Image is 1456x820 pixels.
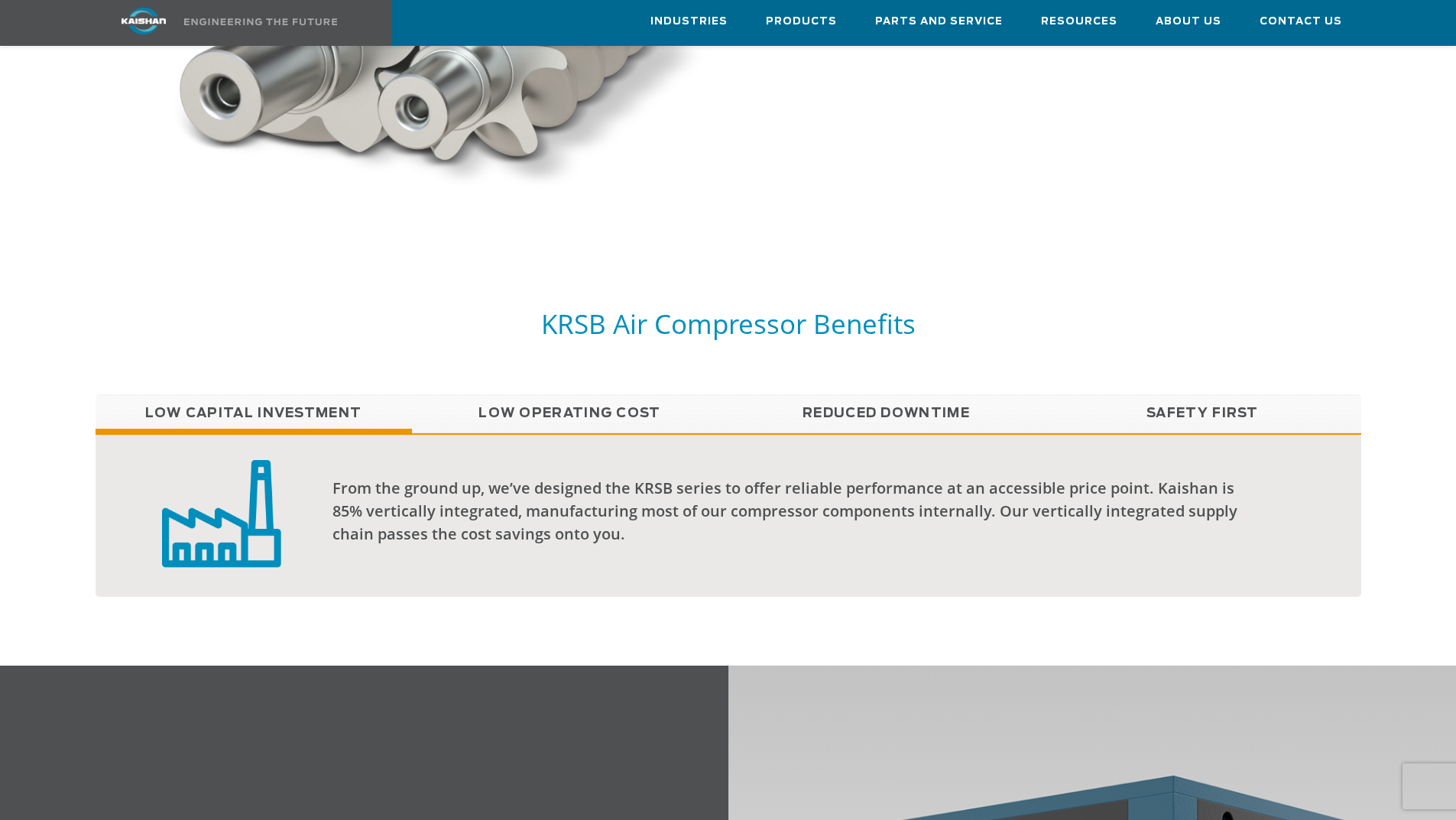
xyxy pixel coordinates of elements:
[1156,1,1221,42] a: About Us
[766,13,837,31] span: Products
[766,1,837,42] a: Products
[96,306,1361,341] h5: KRSB Air Compressor Benefits
[728,394,1045,433] a: Reduced Downtime
[1041,1,1117,42] a: Resources
[162,458,281,568] img: low capital investment badge
[1041,13,1117,31] span: Resources
[650,13,728,31] span: Industries
[332,477,1259,546] div: From the ground up, we’ve designed the KRSB series to offer reliable performance at an accessible...
[1045,394,1361,433] a: Safety First
[86,8,201,34] img: kaishan logo
[1156,13,1221,31] span: About Us
[96,394,412,433] a: Low Capital Investment
[1260,1,1342,42] a: Contact Us
[412,394,728,433] a: Low Operating Cost
[875,1,1003,42] a: Parts and Service
[1260,13,1342,31] span: Contact Us
[875,13,1003,31] span: Parts and Service
[650,1,728,42] a: Industries
[96,433,1361,597] div: Low Capital Investment
[184,18,337,25] img: Engineering the future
